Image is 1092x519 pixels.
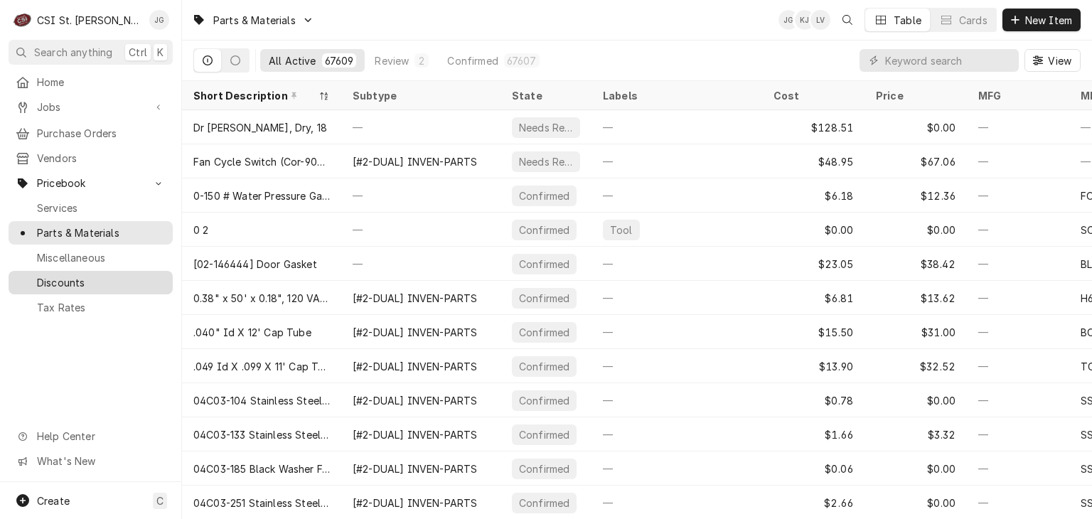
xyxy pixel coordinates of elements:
span: C [156,493,164,508]
div: — [591,247,762,281]
div: — [591,315,762,349]
div: Cards [959,13,987,28]
div: Confirmed [518,223,571,237]
div: $32.52 [864,349,967,383]
div: Confirmed [518,393,571,408]
div: KJ [795,10,815,30]
div: $0.78 [762,383,864,417]
div: — [967,349,1069,383]
div: $13.62 [864,281,967,315]
div: $48.95 [762,144,864,178]
div: $12.36 [864,178,967,213]
div: — [591,417,762,451]
div: — [341,247,500,281]
span: Miscellaneous [37,250,166,265]
div: — [591,144,762,178]
div: — [967,247,1069,281]
div: Confirmed [518,427,571,442]
div: $0.06 [762,451,864,486]
span: Help Center [37,429,164,444]
div: $6.18 [762,178,864,213]
a: Services [9,196,173,220]
button: Open search [836,9,859,31]
a: Miscellaneous [9,246,173,269]
div: 04C03-133 Stainless Steel Swivel 90 W/ Nut 1/4" [193,427,330,442]
div: [#2-DUAL] INVEN-PARTS [353,325,477,340]
div: [#2-DUAL] INVEN-PARTS [353,154,477,169]
div: .049 Id X .099 X 11' Cap Tubing [193,359,330,374]
a: Home [9,70,173,94]
span: Pricebook [37,176,144,191]
div: Confirmed [447,53,498,68]
div: $1.66 [762,417,864,451]
div: — [341,110,500,144]
div: CSI St. [PERSON_NAME] [37,13,141,28]
span: Parts & Materials [213,13,296,28]
button: New Item [1002,9,1081,31]
button: View [1024,49,1081,72]
div: Fan Cycle Switch (Cor-9041106-01) [193,154,330,169]
div: Ken Jiricek's Avatar [795,10,815,30]
div: $31.00 [864,315,967,349]
div: [#2-DUAL] INVEN-PARTS [353,427,477,442]
div: JG [149,10,169,30]
div: — [967,451,1069,486]
div: Lisa Vestal's Avatar [810,10,830,30]
div: — [591,178,762,213]
a: Discounts [9,271,173,294]
div: $38.42 [864,247,967,281]
div: Confirmed [518,496,571,510]
span: Purchase Orders [37,126,166,141]
div: Jeff George's Avatar [778,10,798,30]
div: — [591,383,762,417]
div: — [967,281,1069,315]
div: Confirmed [518,359,571,374]
div: — [967,417,1069,451]
div: Review [375,53,409,68]
div: Confirmed [518,291,571,306]
div: Table [894,13,921,28]
div: Short Description [193,88,316,103]
div: $0.00 [864,213,967,247]
a: Vendors [9,146,173,170]
div: Subtype [353,88,486,103]
div: All Active [269,53,316,68]
a: Go to Jobs [9,95,173,119]
a: Go to Pricebook [9,171,173,195]
div: Dr [PERSON_NAME], Dry, 18 [193,120,327,135]
div: — [967,315,1069,349]
span: Ctrl [129,45,147,60]
div: 04C03-185 Black Washer For 3/8" Stainless Fitting [193,461,330,476]
button: Search anythingCtrlK [9,40,173,65]
div: 0-150 # Water Pressure Gauge [193,188,330,203]
div: Cost [773,88,850,103]
div: Needs Review [518,120,574,135]
div: Needs Review [518,154,574,169]
div: $0.00 [762,213,864,247]
input: Keyword search [885,49,1012,72]
div: $0.00 [864,451,967,486]
span: Vendors [37,151,166,166]
div: — [967,383,1069,417]
div: [#2-DUAL] INVEN-PARTS [353,496,477,510]
div: LV [810,10,830,30]
div: — [591,281,762,315]
span: Jobs [37,100,144,114]
div: State [512,88,577,103]
div: [#2-DUAL] INVEN-PARTS [353,461,477,476]
div: [#2-DUAL] INVEN-PARTS [353,359,477,374]
div: .040" Id X 12' Cap Tube [193,325,311,340]
div: 04C03-104 Stainless Steel Plug 3/8" [193,393,330,408]
span: Home [37,75,166,90]
div: CSI St. Louis's Avatar [13,10,33,30]
div: — [967,178,1069,213]
div: $13.90 [762,349,864,383]
div: Jeff George's Avatar [149,10,169,30]
div: $15.50 [762,315,864,349]
div: Confirmed [518,325,571,340]
div: 0 2 [193,223,208,237]
div: — [591,349,762,383]
div: Price [876,88,953,103]
span: K [157,45,164,60]
div: — [341,178,500,213]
